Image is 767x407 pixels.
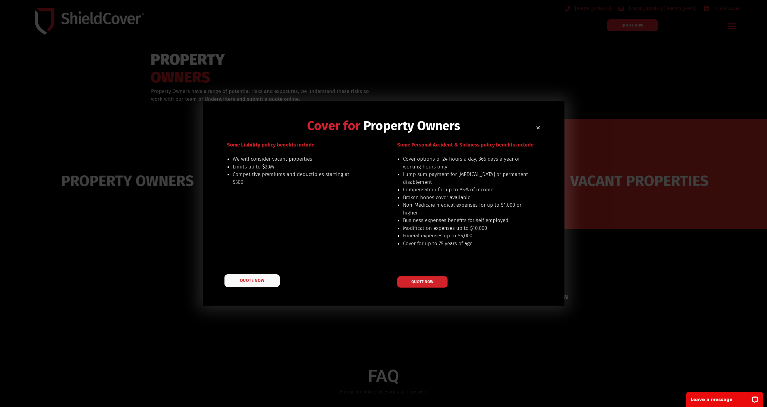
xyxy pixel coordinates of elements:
[233,163,358,171] li: Limits up to $20M
[403,240,529,248] li: Cover for up to 75 years of age
[682,388,767,407] iframe: LiveChat chat widget
[403,217,529,224] li: Business expenses benefits for self employed
[397,142,535,148] span: Some Personal Accident & Sickness policy benefits include:
[403,232,529,240] li: Funeral expenses up to $5,000
[403,201,529,217] li: Non-Medicare medical expenses for up to $1,000 or higher
[363,118,460,133] span: Property Owners
[411,280,433,284] span: QUOTE NOW
[403,186,529,194] li: Compensation for up to 85% of income
[403,194,529,202] li: Broken bones cover available
[233,171,358,186] li: Competitive premiums and deductibles starting at $500
[403,171,529,186] li: Lump sum payment for [MEDICAL_DATA] or permanent disablement
[307,118,360,133] span: Cover for
[227,142,316,148] span: Some Liability policy benefits include:
[536,125,540,130] a: Close
[240,278,264,282] span: QUOTE NOW
[397,276,448,288] a: QUOTE NOW
[403,155,529,171] li: Cover options of 24 hours a day, 365 days a year or working hours only
[224,274,280,287] a: QUOTE NOW
[233,155,358,163] li: We will consider vacant properties
[403,224,529,232] li: Modification expenses up to $10,000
